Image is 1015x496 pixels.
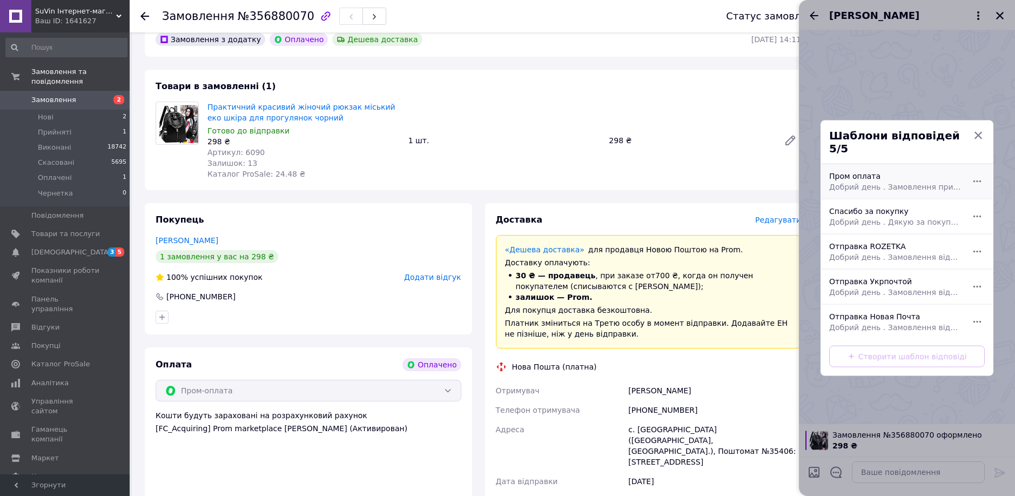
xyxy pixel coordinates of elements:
span: 2 [113,95,124,104]
span: Залишок: 13 [207,159,257,167]
div: Платник зміниться на Третю особу в момент відправки. Додавайте ЕН не пізніше, ніж у день відправки. [505,318,792,339]
span: Прийняті [38,128,71,137]
div: Отправка Укрпочтой [825,272,965,302]
div: 1 шт. [404,133,605,148]
div: Доставку оплачують: [505,257,792,268]
div: Нова Пошта (платна) [509,361,600,372]
span: Гаманець компанії [31,425,100,444]
div: 1 замовлення у вас на 298 ₴ [156,250,278,263]
input: Пошук [5,38,127,57]
span: 1 [123,173,126,183]
a: Практичний красивий жіночий рюкзак міський еко шкіра для прогулянок чорний [207,103,395,122]
span: Замовлення та повідомлення [31,67,130,86]
div: Оплачено [402,358,461,371]
span: Скасовані [38,158,75,167]
span: 1 [123,128,126,137]
span: Добрий день . Замовлення відправлено Вам Rozetka . Товарно-транспортна накладна (ТТН) № . З поваг... [829,252,961,263]
div: [PHONE_NUMBER] [626,400,803,420]
span: Показники роботи компанії [31,266,100,285]
span: Редагувати [755,216,801,224]
div: [DATE] [626,472,803,491]
span: Телефон отримувача [496,406,580,414]
a: «Дешева доставка» [505,245,584,254]
div: Для покупця доставка безкоштовна. [505,305,792,316]
span: Товари в замовленні (1) [156,81,276,91]
div: Ваш ID: 1641627 [35,16,130,26]
div: Повернутися назад [140,11,149,22]
div: Дешева доставка [332,33,422,46]
span: Замовлення [31,95,76,105]
span: залишок — Prom. [516,293,593,301]
div: 298 ₴ [207,136,400,147]
span: №356880070 [238,10,314,23]
span: Каталог ProSale: 24.48 ₴ [207,170,305,178]
span: 30 ₴ — продавець [516,271,596,280]
div: Пром оплата [825,166,965,197]
span: 0 [123,189,126,198]
span: Артикул: 6090 [207,148,265,157]
time: [DATE] 14:11 [751,35,801,44]
div: Оплачено [270,33,328,46]
div: Отправка ROZETKA [825,237,965,267]
div: Замовлення з додатку [156,33,265,46]
span: Повідомлення [31,211,84,220]
span: Покупець [156,215,204,225]
span: Управління сайтом [31,397,100,416]
span: Оплата [156,359,192,370]
a: [PERSON_NAME] [156,236,218,245]
div: с. [GEOGRAPHIC_DATA] ([GEOGRAPHIC_DATA], [GEOGRAPHIC_DATA].), Поштомат №35406: [STREET_ADDRESS] [626,420,803,472]
span: Добрий день . Замовлення відправлено Вам Новою поштою. Товарно-транспортна накладна (ТТН) № . З п... [829,322,961,333]
div: 298 ₴ [604,133,775,148]
span: SuVin Інтернет-магазин [35,6,116,16]
span: Покупці [31,341,61,351]
img: Практичний красивий жіночий рюкзак міський еко шкіра для прогулянок чорний [156,104,198,143]
span: 100% [166,273,188,281]
div: Статус замовлення [726,11,825,22]
span: Адреса [496,425,525,434]
span: Готово до відправки [207,126,290,135]
span: 2 [123,112,126,122]
span: 3 [107,247,116,257]
span: Добрий день . Замовлення прийняте . Завтра на відправку. Номер ТТН буде відправлений після 13.00 ... [829,182,961,192]
div: [PHONE_NUMBER] [165,291,237,302]
span: Дата відправки [496,477,558,486]
div: [FC_Acquiring] Prom marketplace [PERSON_NAME] (Активирован) [156,423,461,434]
span: Доставка [496,215,543,225]
span: Товари та послуги [31,229,100,239]
div: Кошти будуть зараховані на розрахунковий рахунок [156,410,461,434]
span: Отримувач [496,386,540,395]
span: Добрий день . Замовлення відправлено Вам Укрпоштою. ТТН № . З повагою SuVin . [829,287,961,298]
span: Виконані [38,143,71,152]
span: Панель управління [31,294,100,314]
div: Спасибо за покупку [825,202,965,232]
span: Оплачені [38,173,72,183]
span: Додати відгук [404,273,461,281]
span: 5 [116,247,124,257]
span: Аналітика [31,378,69,388]
span: Шаблони відповідей 5/5 [829,129,972,155]
span: Налаштування [31,472,86,481]
span: Каталог ProSale [31,359,90,369]
span: [DEMOGRAPHIC_DATA] [31,247,111,257]
span: 18742 [107,143,126,152]
a: Редагувати [779,130,801,151]
span: Замовлення [162,10,234,23]
span: Добрий день . Дякую за покупку. Переказ на картку : грн. Картка монобанк: [CREDIT_CARD_NUMBER] [P... [829,217,961,227]
span: Відгуки [31,323,59,332]
span: Нові [38,112,53,122]
span: Маркет [31,453,59,463]
div: [PERSON_NAME] [626,381,803,400]
div: успішних покупок [156,272,263,283]
li: , при заказе от 700 ₴ , когда он получен покупателем (списываются с [PERSON_NAME]); [505,270,792,292]
div: для продавця Новою Поштою на Prom. [505,244,792,255]
div: Отправка Новая Почта [825,307,965,337]
span: Чернетка [38,189,73,198]
span: 5695 [111,158,126,167]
